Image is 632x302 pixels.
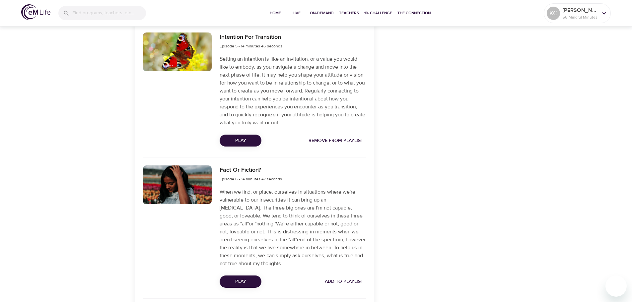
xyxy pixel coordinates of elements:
p: 56 Mindful Minutes [563,14,598,20]
h6: Fact Or Fiction? [220,165,282,175]
span: Remove from Playlist [309,137,363,145]
p: When we find, or place, ourselves in situations where we're vulnerable to our insecurities it can... [220,188,366,268]
p: Setting an intention is like an invitation, or a value you would like to embody, as you navigate ... [220,55,366,127]
input: Find programs, teachers, etc... [72,6,146,20]
button: Remove from Playlist [306,135,366,147]
span: 1% Challenge [364,10,392,17]
div: KC [547,7,560,20]
span: Home [267,10,283,17]
span: Teachers [339,10,359,17]
span: Play [225,137,256,145]
iframe: Button to launch messaging window [605,275,627,297]
button: Add to Playlist [322,275,366,288]
button: Play [220,135,261,147]
span: Add to Playlist [325,277,363,286]
img: logo [21,4,50,20]
button: Play [220,275,261,288]
p: [PERSON_NAME] [563,6,598,14]
span: Live [289,10,305,17]
span: Episode 6 - 14 minutes 47 seconds [220,176,282,182]
span: On-Demand [310,10,334,17]
span: The Connection [397,10,431,17]
h6: Intention For Transition [220,32,282,42]
span: Episode 5 - 14 minutes 46 seconds [220,43,282,49]
span: Play [225,277,256,286]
